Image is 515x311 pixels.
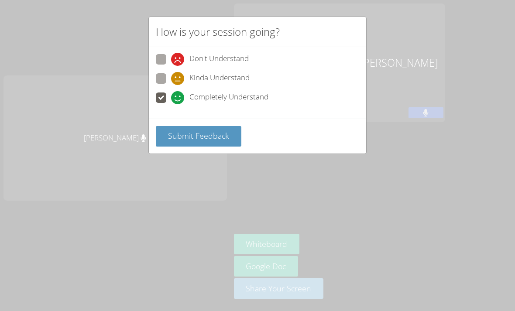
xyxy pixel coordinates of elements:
span: Kinda Understand [189,72,250,85]
span: Don't Understand [189,53,249,66]
span: Submit Feedback [168,130,229,141]
button: Submit Feedback [156,126,241,147]
span: Completely Understand [189,91,268,104]
h2: How is your session going? [156,24,280,40]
